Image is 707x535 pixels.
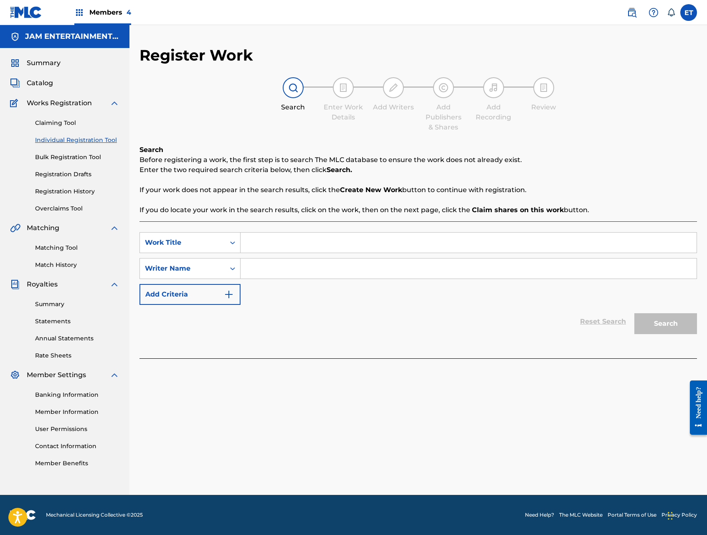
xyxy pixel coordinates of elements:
[523,102,565,112] div: Review
[472,206,564,214] strong: Claim shares on this work
[684,374,707,441] iframe: Resource Center
[139,165,697,175] p: Enter the two required search criteria below, then click
[10,78,20,88] img: Catalog
[388,83,398,93] img: step indicator icon for Add Writers
[27,223,59,233] span: Matching
[89,8,131,17] span: Members
[139,46,253,65] h2: Register Work
[327,166,352,174] strong: Search.
[46,511,143,519] span: Mechanical Licensing Collective © 2025
[127,8,131,16] span: 4
[661,511,697,519] a: Privacy Policy
[525,511,554,519] a: Need Help?
[35,187,119,196] a: Registration History
[139,232,697,338] form: Search Form
[35,390,119,399] a: Banking Information
[559,511,603,519] a: The MLC Website
[665,495,707,535] iframe: Chat Widget
[623,4,640,21] a: Public Search
[338,83,348,93] img: step indicator icon for Enter Work Details
[35,351,119,360] a: Rate Sheets
[340,186,402,194] strong: Create New Work
[145,264,220,274] div: Writer Name
[608,511,656,519] a: Portal Terms of Use
[438,83,449,93] img: step indicator icon for Add Publishers & Shares
[25,32,119,41] h5: JAM ENTERTAINMENT INC
[10,58,20,68] img: Summary
[145,238,220,248] div: Work Title
[27,58,61,68] span: Summary
[649,8,659,18] img: help
[224,289,234,299] img: 9d2ae6d4665cec9f34b9.svg
[27,98,92,108] span: Works Registration
[35,204,119,213] a: Overclaims Tool
[10,223,20,233] img: Matching
[35,442,119,451] a: Contact Information
[35,243,119,252] a: Matching Tool
[139,185,697,195] p: If your work does not appear in the search results, click the button to continue with registration.
[322,102,364,122] div: Enter Work Details
[35,408,119,416] a: Member Information
[10,58,61,68] a: SummarySummary
[680,4,697,21] div: User Menu
[74,8,84,18] img: Top Rightsholders
[10,370,20,380] img: Member Settings
[627,8,637,18] img: search
[272,102,314,112] div: Search
[288,83,298,93] img: step indicator icon for Search
[645,4,662,21] div: Help
[27,78,53,88] span: Catalog
[35,153,119,162] a: Bulk Registration Tool
[423,102,464,132] div: Add Publishers & Shares
[489,83,499,93] img: step indicator icon for Add Recording
[373,102,414,112] div: Add Writers
[109,223,119,233] img: expand
[10,78,53,88] a: CatalogCatalog
[109,279,119,289] img: expand
[139,205,697,215] p: If you do locate your work in the search results, click on the work, then on the next page, click...
[35,317,119,326] a: Statements
[27,370,86,380] span: Member Settings
[35,459,119,468] a: Member Benefits
[539,83,549,93] img: step indicator icon for Review
[35,136,119,145] a: Individual Registration Tool
[10,98,21,108] img: Works Registration
[35,425,119,434] a: User Permissions
[667,8,675,17] div: Notifications
[27,279,58,289] span: Royalties
[139,146,163,154] b: Search
[10,32,20,42] img: Accounts
[10,6,42,18] img: MLC Logo
[35,261,119,269] a: Match History
[35,300,119,309] a: Summary
[35,119,119,127] a: Claiming Tool
[109,370,119,380] img: expand
[10,510,36,520] img: logo
[139,284,241,305] button: Add Criteria
[139,155,697,165] p: Before registering a work, the first step is to search The MLC database to ensure the work does n...
[10,279,20,289] img: Royalties
[109,98,119,108] img: expand
[35,170,119,179] a: Registration Drafts
[473,102,514,122] div: Add Recording
[668,503,673,528] div: Drag
[35,334,119,343] a: Annual Statements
